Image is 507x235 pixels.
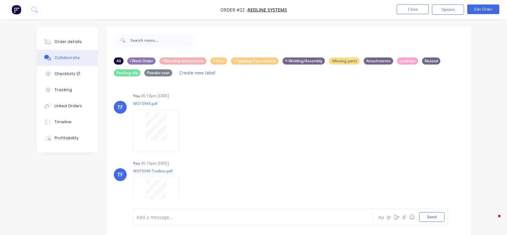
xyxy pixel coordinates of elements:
button: ☺ [408,213,416,221]
div: *-Tapping/Countersink [231,57,279,65]
div: Collaborate [55,55,80,61]
button: Linked Orders [37,98,98,114]
button: Timeline [37,114,98,130]
div: Linked Orders [55,103,82,109]
div: -Missing parts [329,57,360,65]
div: Tracking [55,87,72,93]
button: Edit Order [467,4,499,14]
div: You [133,93,140,99]
div: TF [117,171,123,178]
p: WO15949 Toolbox.pdf [133,168,186,174]
div: ! Work Order [127,57,156,65]
div: Nested [422,57,440,65]
a: Redline systems [248,7,287,13]
input: Search notes... [131,34,194,47]
div: Attachments [364,57,393,65]
div: TF [117,103,123,111]
div: All [114,57,123,65]
div: Order details [55,39,82,45]
button: Order details [37,34,98,50]
div: *-Pem [210,57,227,65]
button: Send [419,212,444,222]
span: Order #22 - [220,7,248,13]
div: 05:10pm [DATE] [141,161,169,166]
p: WO15949.pdf [133,101,186,106]
button: Aa [377,213,385,221]
iframe: Intercom live chat [485,213,501,229]
div: You [133,161,140,166]
button: Options [432,4,464,15]
button: @ [385,213,393,221]
div: Checklists 1/1 [55,71,80,77]
div: Profitability [55,135,79,141]
div: Powder coat [144,69,172,76]
div: Timeline [55,119,72,125]
button: Profitability [37,130,98,146]
button: Checklists 1/1 [37,66,98,82]
div: 05:10pm [DATE] [141,93,169,99]
button: Tracking [37,82,98,98]
div: *-Welding/Assembly [283,57,325,65]
button: Create new label [176,68,219,77]
div: Packing slip [114,69,140,76]
button: Collaborate [37,50,98,66]
img: Factory [12,5,21,14]
button: Close [397,4,429,14]
div: *!Bending instructions [159,57,207,65]
div: Location [397,57,418,65]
